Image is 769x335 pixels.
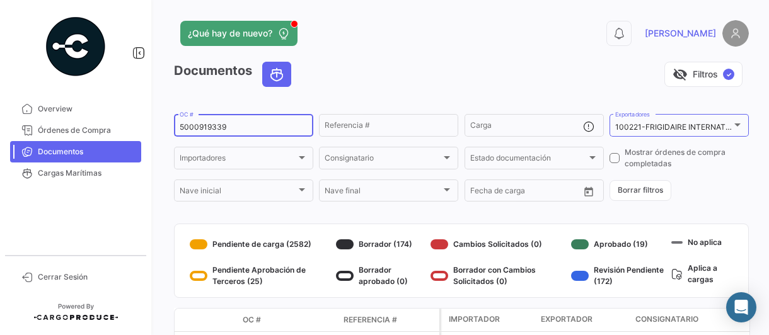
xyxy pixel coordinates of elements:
mat-select-trigger: 100221-FRIGIDAIRE INTERNATIONAL [615,122,748,132]
div: Pendiente Aprobación de Terceros (25) [190,264,331,287]
span: Importador [449,314,500,325]
div: Borrador (174) [336,234,425,254]
input: Hasta [502,188,554,197]
datatable-header-cell: Exportador [536,309,630,331]
datatable-header-cell: Referencia # [338,309,439,331]
span: Cargas Marítimas [38,167,136,179]
button: Open calendar [579,182,598,201]
a: Documentos [10,141,141,162]
span: Exportador [541,314,593,325]
div: Abrir Intercom Messenger [726,292,756,322]
span: Nave final [325,188,441,197]
span: Importadores [180,156,296,164]
span: Referencia # [344,314,397,326]
span: Overview [38,103,136,115]
h3: Documentos [174,62,295,87]
div: Revisión Pendiente (172) [571,264,666,287]
span: Nave inicial [180,188,296,197]
input: Desde [470,188,493,197]
a: Órdenes de Compra [10,120,141,141]
datatable-header-cell: Importador [441,309,536,331]
datatable-header-cell: OC # [238,309,338,331]
div: Borrador aprobado (0) [336,264,425,287]
button: ¿Qué hay de nuevo? [180,21,298,46]
img: powered-by.png [44,15,107,78]
span: Órdenes de Compra [38,125,136,136]
span: Cerrar Sesión [38,271,136,283]
a: Cargas Marítimas [10,162,141,184]
div: Pendiente de carga (2582) [190,234,331,254]
span: ¿Qué hay de nuevo? [188,27,272,40]
span: visibility_off [673,67,688,82]
span: Estado documentación [470,156,587,164]
button: Ocean [263,62,291,86]
span: OC # [243,314,261,326]
a: Overview [10,98,141,120]
button: Borrar filtros [610,180,671,201]
span: Consignatario [635,314,698,325]
div: Aplica a cargas [671,260,733,287]
span: ✓ [723,69,734,80]
div: No aplica [671,234,733,250]
img: placeholder-user.png [722,20,749,47]
datatable-header-cell: Consignatario [630,309,756,331]
div: Aprobado (19) [571,234,666,254]
button: visibility_offFiltros✓ [664,62,743,87]
datatable-header-cell: Modo de Transporte [200,315,238,325]
span: Consignatario [325,156,441,164]
span: Documentos [38,146,136,157]
div: Borrador con Cambios Solicitados (0) [431,264,566,287]
div: Cambios Solicitados (0) [431,234,566,254]
span: Mostrar órdenes de compra completadas [625,147,749,169]
span: [PERSON_NAME] [645,27,716,40]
